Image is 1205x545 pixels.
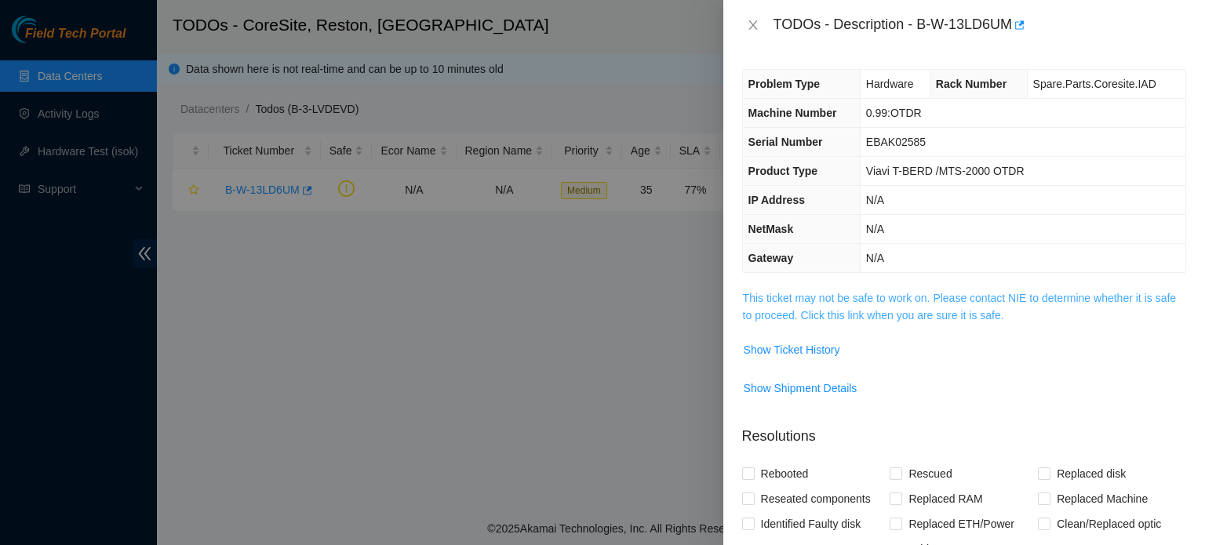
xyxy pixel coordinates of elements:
span: Replaced RAM [902,486,988,511]
span: N/A [866,252,884,264]
button: Show Ticket History [743,337,841,362]
button: Close [742,18,764,33]
span: Spare.Parts.Coresite.IAD [1033,78,1156,90]
span: N/A [866,194,884,206]
span: Reseated components [755,486,877,511]
button: Show Shipment Details [743,376,858,401]
span: Hardware [866,78,914,90]
span: Replaced disk [1050,461,1132,486]
span: Show Shipment Details [744,380,857,397]
span: IP Address [748,194,805,206]
span: Rescued [902,461,958,486]
span: Problem Type [748,78,821,90]
span: NetMask [748,223,794,235]
span: Clean/Replaced optic [1050,511,1167,536]
span: Product Type [748,165,817,177]
span: EBAK02585 [866,136,926,148]
span: N/A [866,223,884,235]
span: Rack Number [936,78,1007,90]
span: Viavi T-BERD /MTS-2000 OTDR [866,165,1025,177]
span: Gateway [748,252,794,264]
span: Machine Number [748,107,837,119]
span: 0.99:OTDR [866,107,922,119]
span: close [747,19,759,31]
div: TODOs - Description - B-W-13LD6UM [774,13,1186,38]
a: This ticket may not be safe to work on. Please contact NIE to determine whether it is safe to pro... [743,292,1176,322]
p: Resolutions [742,413,1186,447]
span: Identified Faulty disk [755,511,868,536]
span: Serial Number [748,136,823,148]
span: Show Ticket History [744,341,840,358]
span: Rebooted [755,461,815,486]
span: Replaced Machine [1050,486,1154,511]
